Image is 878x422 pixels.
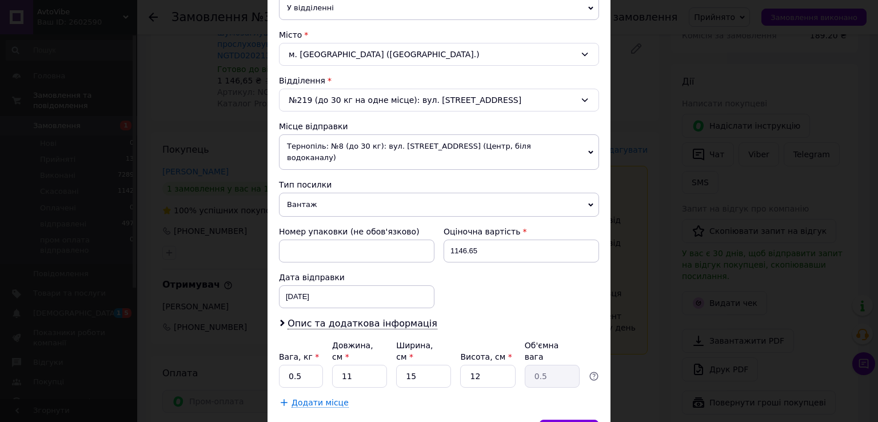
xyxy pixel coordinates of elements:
[279,29,599,41] div: Місто
[292,398,349,408] span: Додати місце
[396,341,433,361] label: Ширина, см
[279,75,599,86] div: Відділення
[444,226,599,237] div: Оціночна вартість
[332,341,373,361] label: Довжина, см
[460,352,512,361] label: Висота, см
[279,89,599,112] div: №219 (до 30 кг на одне місце): вул. [STREET_ADDRESS]
[279,226,434,237] div: Номер упаковки (не обов'язково)
[279,134,599,170] span: Тернопіль: №8 (до 30 кг): вул. [STREET_ADDRESS] (Центр, біля водоканалу)
[279,122,348,131] span: Місце відправки
[279,272,434,283] div: Дата відправки
[279,352,319,361] label: Вага, кг
[279,180,332,189] span: Тип посилки
[279,43,599,66] div: м. [GEOGRAPHIC_DATA] ([GEOGRAPHIC_DATA].)
[279,193,599,217] span: Вантаж
[288,318,437,329] span: Опис та додаткова інформація
[525,340,580,363] div: Об'ємна вага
